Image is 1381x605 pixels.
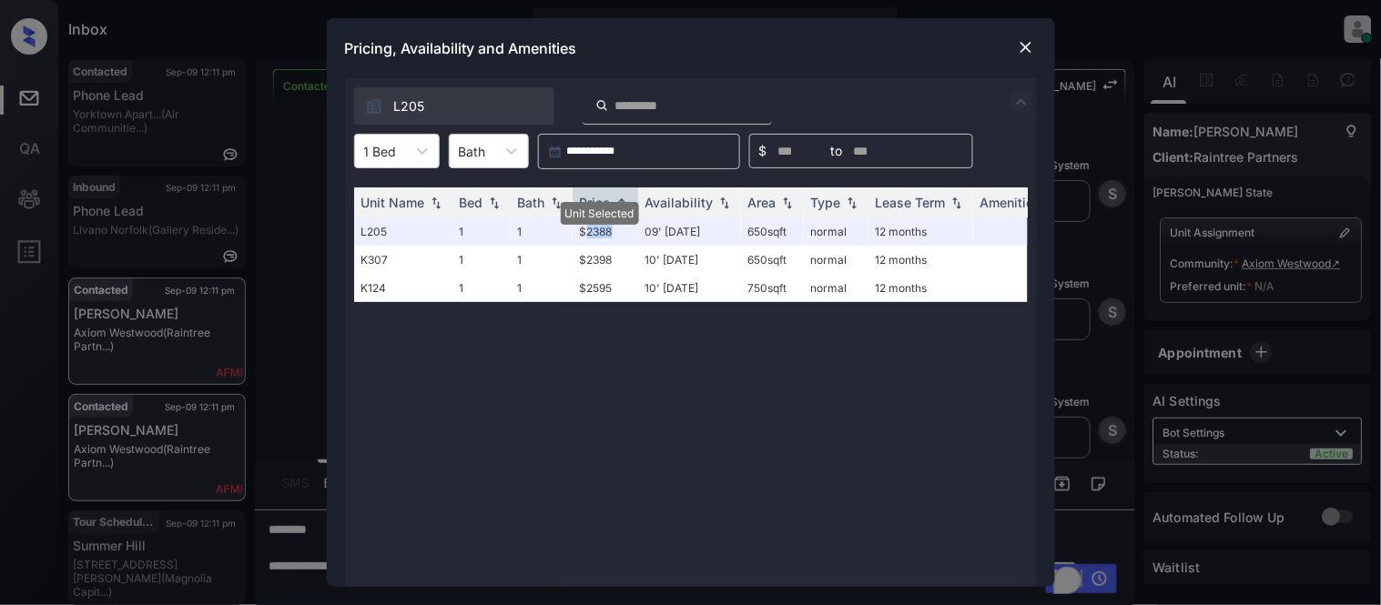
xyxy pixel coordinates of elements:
div: Bath [518,195,545,210]
td: normal [804,246,868,274]
td: 12 months [868,274,973,302]
td: 1 [452,246,511,274]
img: sorting [778,197,797,209]
div: Price [580,195,611,210]
td: $2595 [573,274,638,302]
td: 1 [511,246,573,274]
td: normal [804,217,868,246]
span: L205 [394,96,425,116]
td: 09' [DATE] [638,217,741,246]
div: Amenities [980,195,1041,210]
div: Pricing, Availability and Amenities [327,18,1055,78]
td: 1 [511,274,573,302]
img: close [1017,38,1035,56]
td: 650 sqft [741,217,804,246]
td: 1 [452,217,511,246]
img: sorting [547,197,565,209]
td: normal [804,274,868,302]
div: Unit Name [361,195,425,210]
img: sorting [613,196,631,209]
img: sorting [843,197,861,209]
div: Lease Term [876,195,946,210]
img: sorting [427,197,445,209]
td: $2388 [573,217,638,246]
td: 12 months [868,217,973,246]
td: 750 sqft [741,274,804,302]
td: L205 [354,217,452,246]
div: Availability [645,195,714,210]
td: $2398 [573,246,638,274]
td: 10' [DATE] [638,246,741,274]
img: sorting [485,197,503,209]
td: 12 months [868,246,973,274]
img: sorting [716,197,734,209]
span: to [831,141,843,161]
img: sorting [948,197,966,209]
div: Type [811,195,841,210]
div: Area [748,195,777,210]
td: 10' [DATE] [638,274,741,302]
td: K124 [354,274,452,302]
td: 650 sqft [741,246,804,274]
img: icon-zuma [1010,91,1032,113]
div: Bed [460,195,483,210]
span: $ [759,141,767,161]
td: 1 [511,217,573,246]
td: 1 [452,274,511,302]
td: K307 [354,246,452,274]
img: icon-zuma [595,97,609,114]
img: icon-zuma [365,97,383,116]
